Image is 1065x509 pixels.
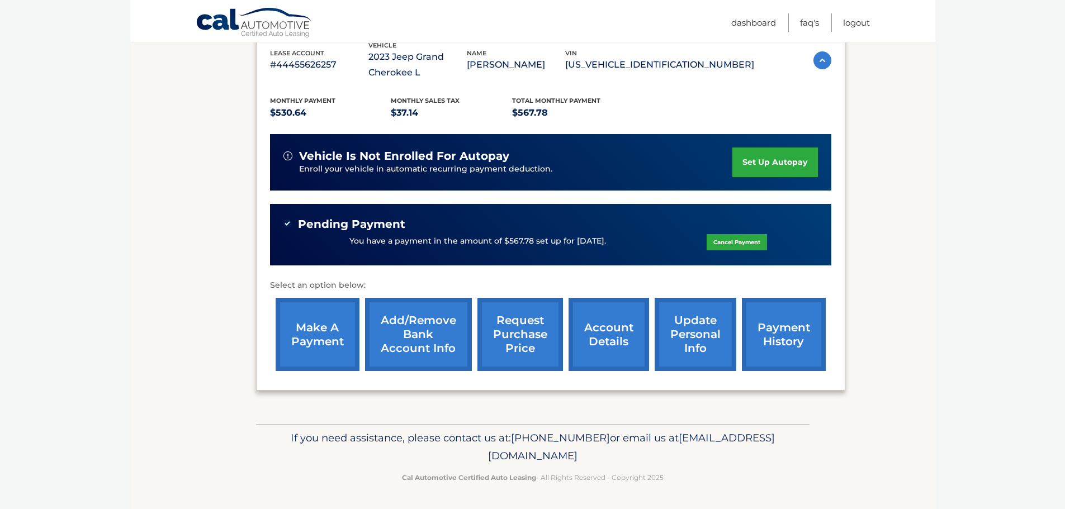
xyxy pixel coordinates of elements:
[270,105,391,121] p: $530.64
[365,298,472,371] a: Add/Remove bank account info
[270,49,324,57] span: lease account
[707,234,767,250] a: Cancel Payment
[477,298,563,371] a: request purchase price
[813,51,831,69] img: accordion-active.svg
[511,431,610,444] span: [PHONE_NUMBER]
[402,473,536,482] strong: Cal Automotive Certified Auto Leasing
[467,57,565,73] p: [PERSON_NAME]
[391,105,512,121] p: $37.14
[276,298,359,371] a: make a payment
[263,472,802,483] p: - All Rights Reserved - Copyright 2025
[283,220,291,227] img: check-green.svg
[488,431,775,462] span: [EMAIL_ADDRESS][DOMAIN_NAME]
[731,13,776,32] a: Dashboard
[349,235,606,248] p: You have a payment in the amount of $567.78 set up for [DATE].
[565,57,754,73] p: [US_VEHICLE_IDENTIFICATION_NUMBER]
[512,105,633,121] p: $567.78
[298,217,405,231] span: Pending Payment
[512,97,600,104] span: Total Monthly Payment
[196,7,313,40] a: Cal Automotive
[800,13,819,32] a: FAQ's
[655,298,736,371] a: update personal info
[299,163,733,175] p: Enroll your vehicle in automatic recurring payment deduction.
[270,97,335,104] span: Monthly Payment
[742,298,826,371] a: payment history
[391,97,460,104] span: Monthly sales Tax
[467,49,486,57] span: name
[299,149,509,163] span: vehicle is not enrolled for autopay
[283,151,292,160] img: alert-white.svg
[263,429,802,465] p: If you need assistance, please contact us at: or email us at
[368,41,396,49] span: vehicle
[569,298,649,371] a: account details
[732,148,817,177] a: set up autopay
[843,13,870,32] a: Logout
[270,279,831,292] p: Select an option below:
[565,49,577,57] span: vin
[270,57,368,73] p: #44455626257
[368,49,467,80] p: 2023 Jeep Grand Cherokee L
